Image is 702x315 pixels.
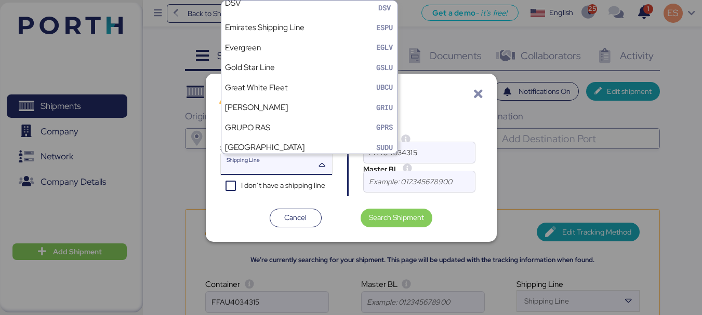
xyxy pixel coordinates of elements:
div: [GEOGRAPHIC_DATA] [225,141,304,153]
div: GRIU [375,102,393,113]
div: Shipping Line [220,143,333,154]
div: EGLV [375,42,393,53]
span: Search Shipment [369,211,424,224]
div: ESPU [375,22,393,33]
div: GRUPO RAS [225,121,270,133]
div: I don’t have a shipping line [220,175,325,196]
div: Tracking number not found [220,91,372,108]
div: Gold Star Line [225,61,275,73]
span: Cancel [284,211,307,224]
div: GPRS [375,122,393,133]
input: Example: 012345678900 [364,171,475,192]
div: Great White Fleet [225,81,288,93]
div: SUDU [375,142,393,153]
button: Search Shipment [361,209,432,227]
div: Evergreen [225,42,261,53]
span: Please verify or update the data entered. [220,116,352,125]
div: UBCU [375,82,393,93]
input: Example: FSCU1234567 [364,142,475,163]
div: [PERSON_NAME] [225,101,288,113]
button: Cancel [270,209,322,227]
div: I don’t have a shipping line [241,180,325,191]
span: Master BL [363,164,399,173]
input: Shipping Line [221,161,314,174]
div: Emirates Shipping Line [225,21,304,33]
div: GSLU [375,62,393,73]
